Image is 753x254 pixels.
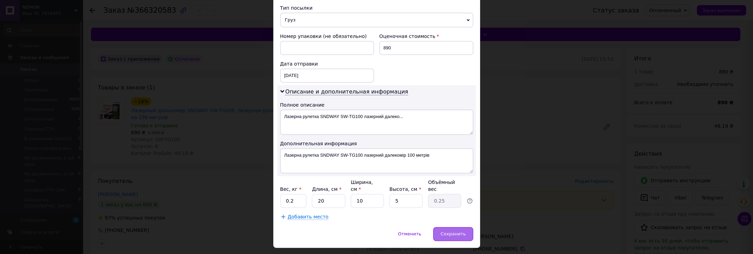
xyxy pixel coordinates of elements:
span: Описание и дополнительная информация [285,88,408,95]
div: Объёмный вес [428,179,461,193]
span: Добавить место [288,214,329,220]
span: Тип посылки [280,5,313,11]
div: Дополнительная информация [280,140,473,147]
div: Дата отправки [280,60,374,67]
label: Длина, см [312,186,341,192]
span: Отменить [398,231,421,236]
label: Ширина, см [351,179,373,192]
div: Номер упаковки (не обязательно) [280,33,374,40]
textarea: Лазерна рулетка SNDWAY SW-TG100 лазерний далекомір 100 метрів [280,148,473,173]
label: Высота, см [389,186,421,192]
textarea: Лазерна рулетка SNDWAY SW-TG100 лазерний далеко... [280,110,473,135]
label: Вес, кг [280,186,302,192]
span: Груз [280,13,473,27]
span: Сохранить [440,231,466,236]
div: Оценочная стоимость [379,33,473,40]
div: Полное описание [280,101,473,108]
